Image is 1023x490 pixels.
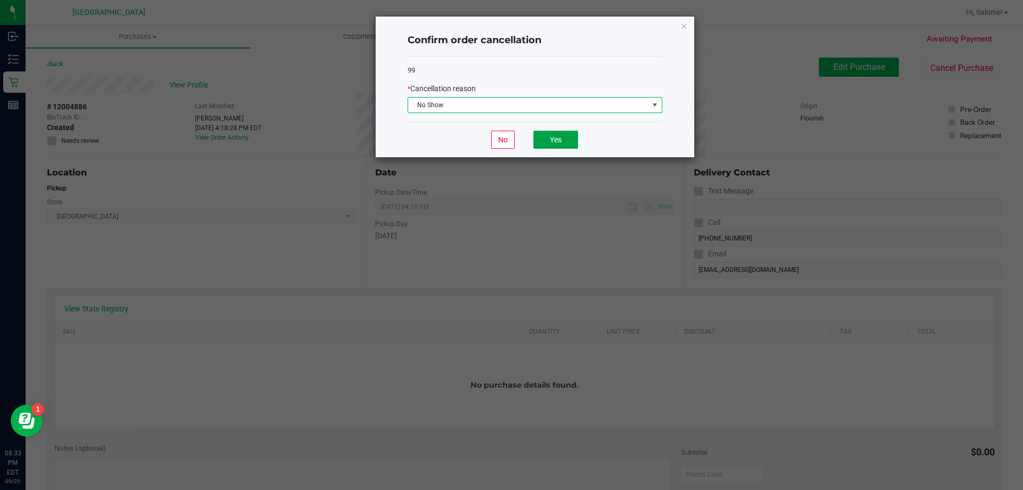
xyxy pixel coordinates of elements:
button: Yes [533,131,578,149]
button: No [491,131,515,149]
button: Close [680,19,688,32]
h4: Confirm order cancellation [408,34,662,47]
iframe: Resource center unread badge [31,403,44,416]
span: Cancellation reason [410,84,476,93]
span: No Show [408,98,648,113]
iframe: Resource center [11,405,43,437]
span: 99 [408,66,415,74]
